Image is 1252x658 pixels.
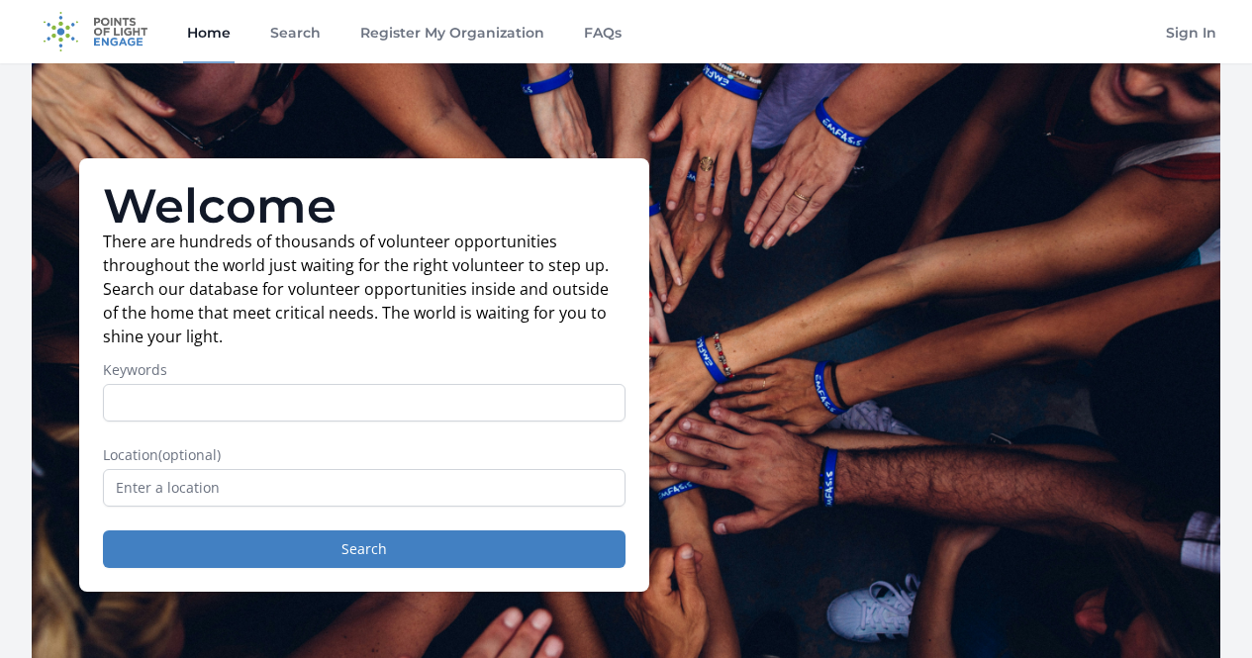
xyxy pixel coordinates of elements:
label: Location [103,445,626,465]
label: Keywords [103,360,626,380]
button: Search [103,530,626,568]
input: Enter a location [103,469,626,507]
p: There are hundreds of thousands of volunteer opportunities throughout the world just waiting for ... [103,230,626,348]
h1: Welcome [103,182,626,230]
span: (optional) [158,445,221,464]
